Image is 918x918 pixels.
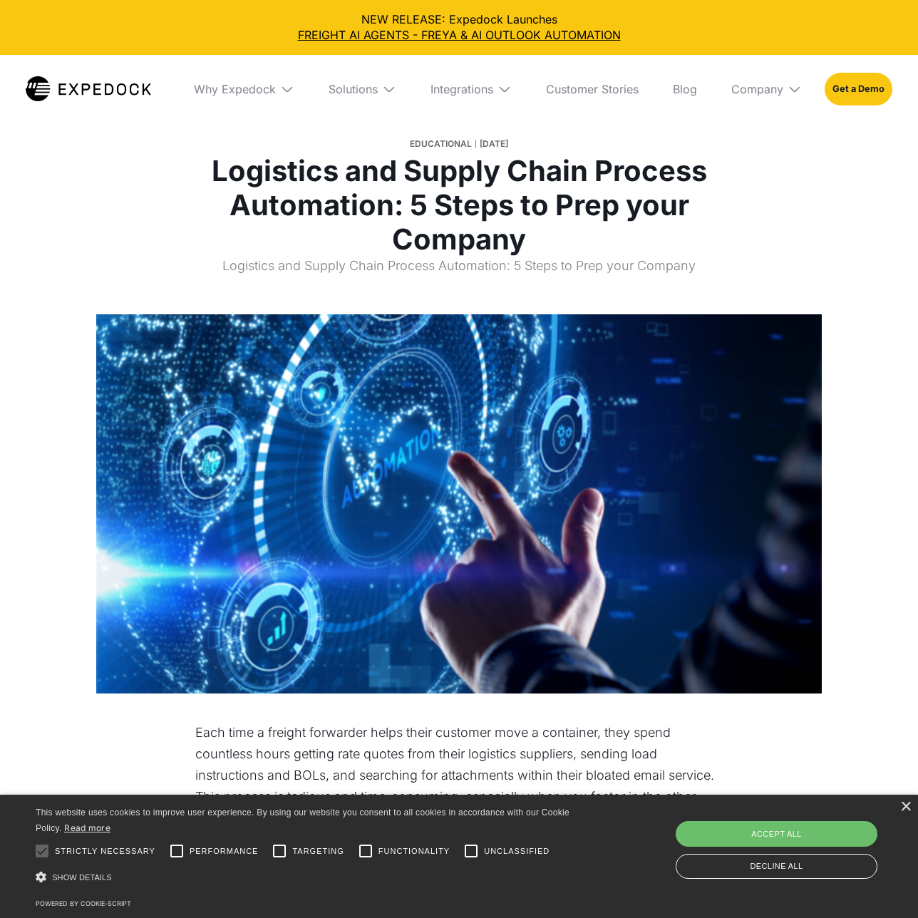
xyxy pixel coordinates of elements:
[36,808,569,834] span: This website uses cookies to improve user experience. By using our website you consent to all coo...
[731,82,783,96] div: Company
[195,257,723,286] p: Logistics and Supply Chain Process Automation: 5 Steps to Prep your Company
[292,845,344,857] span: Targeting
[480,134,508,154] div: [DATE]
[64,822,110,833] a: Read more
[52,873,112,882] span: Show details
[825,73,892,105] a: Get a Demo
[535,55,650,123] a: Customer Stories
[676,821,877,847] div: Accept all
[484,845,550,857] span: Unclassified
[194,82,276,96] div: Why Expedock
[11,11,907,43] div: NEW RELEASE: Expedock Launches
[378,845,450,857] span: Functionality
[11,27,907,43] a: FREIGHT AI AGENTS - FREYA & AI OUTLOOK AUTOMATION
[317,55,408,123] div: Solutions
[847,850,918,918] iframe: Chat Widget
[720,55,813,123] div: Company
[661,55,708,123] a: Blog
[195,722,723,893] p: Each time a freight forwarder helps their customer move a container, they spend countless hours g...
[430,82,493,96] div: Integrations
[190,845,259,857] span: Performance
[182,55,306,123] div: Why Expedock
[36,899,131,907] a: Powered by cookie-script
[676,854,877,879] div: Decline all
[329,82,378,96] div: Solutions
[55,845,155,857] span: Strictly necessary
[900,802,911,813] div: Close
[419,55,523,123] div: Integrations
[410,134,472,154] div: Educational
[195,154,723,257] h1: Logistics and Supply Chain Process Automation: 5 Steps to Prep your Company
[36,867,586,887] div: Show details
